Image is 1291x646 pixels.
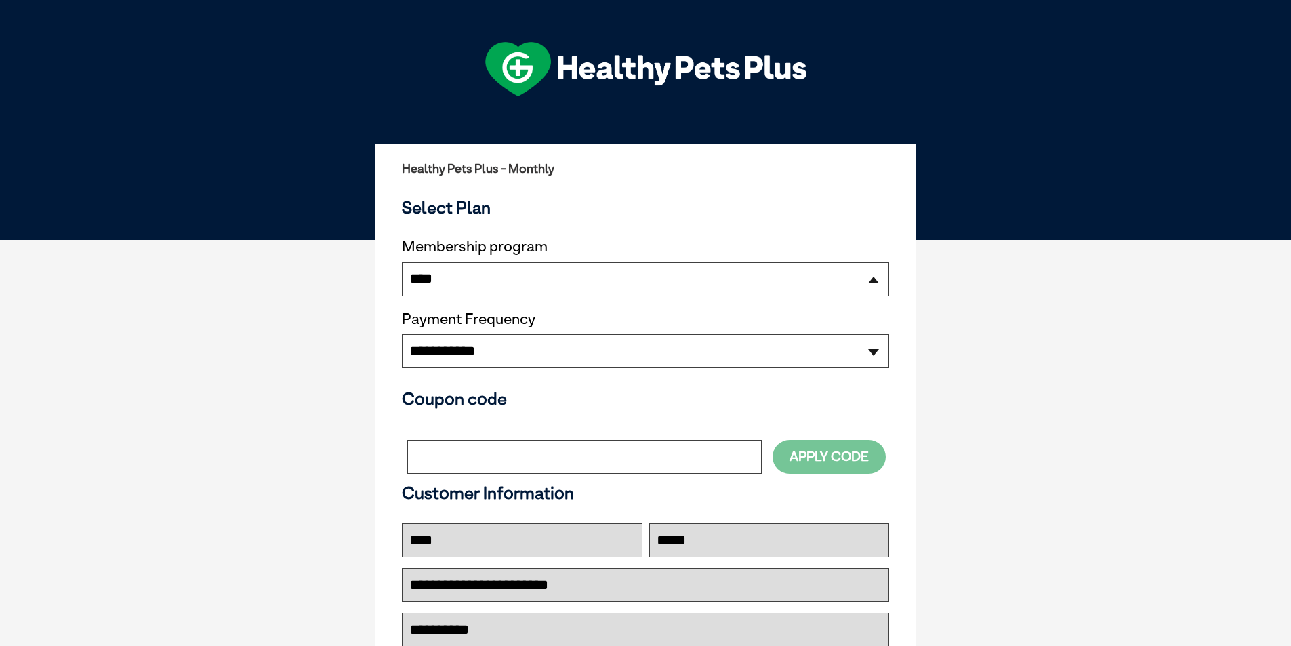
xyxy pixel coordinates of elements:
h3: Select Plan [402,197,889,218]
label: Payment Frequency [402,310,535,328]
h3: Coupon code [402,388,889,409]
img: hpp-logo-landscape-green-white.png [485,42,806,96]
h2: Healthy Pets Plus - Monthly [402,162,889,176]
label: Membership program [402,238,889,256]
button: Apply Code [773,440,886,473]
h3: Customer Information [402,483,889,503]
